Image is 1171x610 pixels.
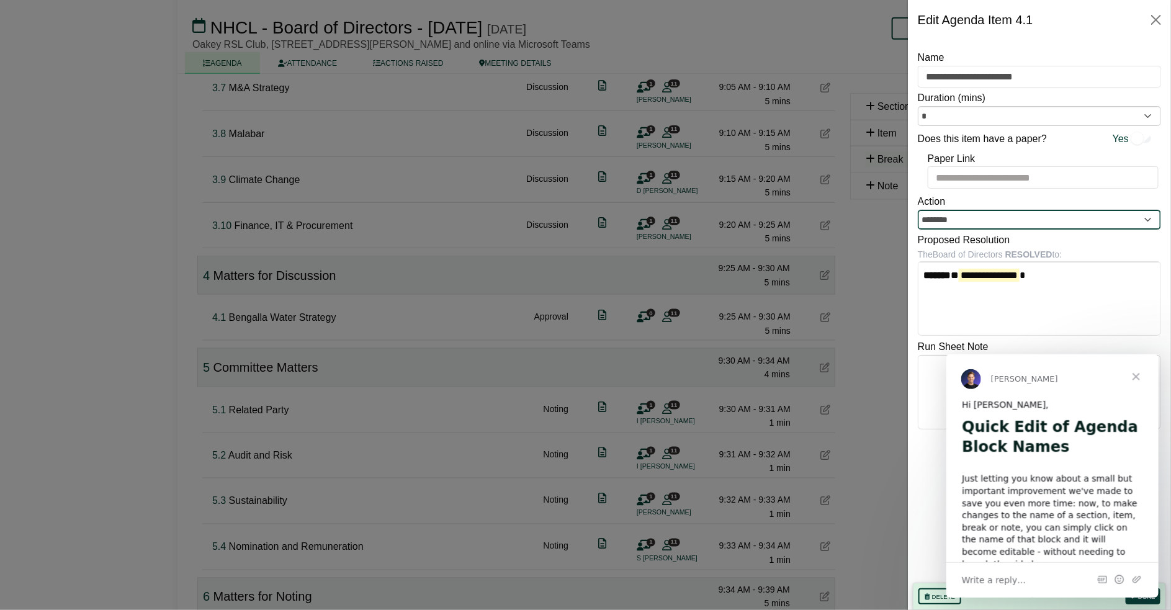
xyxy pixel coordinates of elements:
label: Proposed Resolution [918,232,1010,248]
label: Duration (mins) [918,90,985,106]
iframe: Intercom live chat message [946,354,1159,598]
label: Action [918,194,945,210]
span: Yes [1113,131,1129,147]
div: Edit Agenda Item 4.1 [918,10,1033,30]
b: RESOLVED [1005,249,1052,259]
button: Close [1146,10,1166,30]
button: Delete [918,588,961,604]
label: Run Sheet Note [918,339,989,355]
label: Does this item have a paper? [918,131,1047,147]
label: Name [918,50,944,66]
label: Paper Link [928,151,976,167]
div: The Board of Directors to: [918,248,1161,261]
